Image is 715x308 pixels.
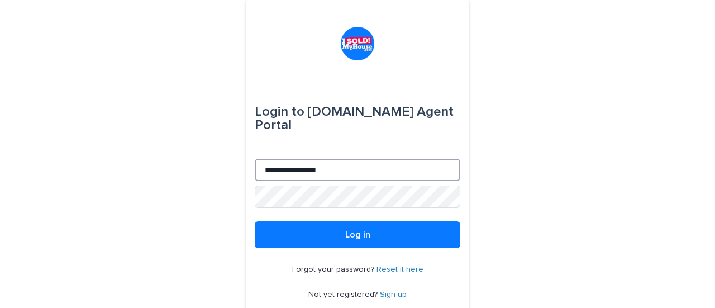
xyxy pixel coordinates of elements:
span: Forgot your password? [292,266,376,273]
div: [DOMAIN_NAME] Agent Portal [255,96,460,141]
span: Login to [255,105,304,119]
img: sE1wR5SMaKqKUAarVtIA [341,27,374,60]
a: Reset it here [376,266,423,273]
a: Sign up [380,291,407,298]
button: Log in [255,221,460,248]
span: Log in [345,230,370,239]
span: Not yet registered? [308,291,380,298]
